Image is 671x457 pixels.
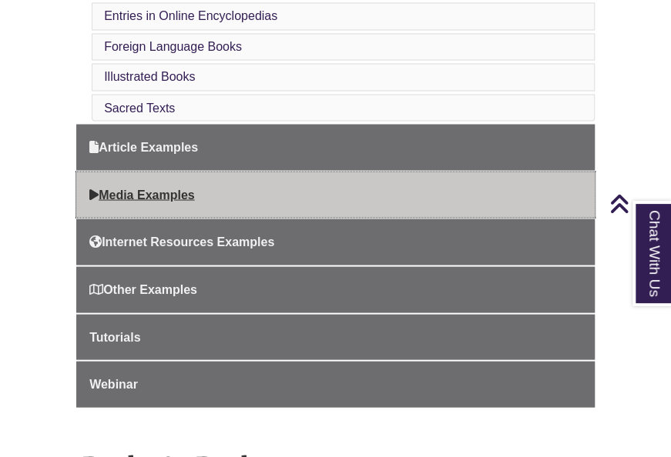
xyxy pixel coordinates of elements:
a: Sacred Texts [104,101,175,114]
a: Article Examples [76,124,595,170]
a: Media Examples [76,172,595,218]
a: Other Examples [76,266,595,312]
a: Back to Top [609,193,667,214]
span: Webinar [89,377,138,390]
a: Illustrated Books [104,70,195,83]
span: Internet Resources Examples [89,235,274,248]
a: Foreign Language Books [104,40,242,53]
span: Other Examples [89,282,197,295]
span: Tutorials [89,330,140,343]
a: Entries in Online Encyclopedias [104,9,277,22]
span: Article Examples [89,140,198,153]
a: Webinar [76,361,595,407]
span: Media Examples [89,188,195,201]
a: Internet Resources Examples [76,218,595,265]
a: Tutorials [76,314,595,360]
